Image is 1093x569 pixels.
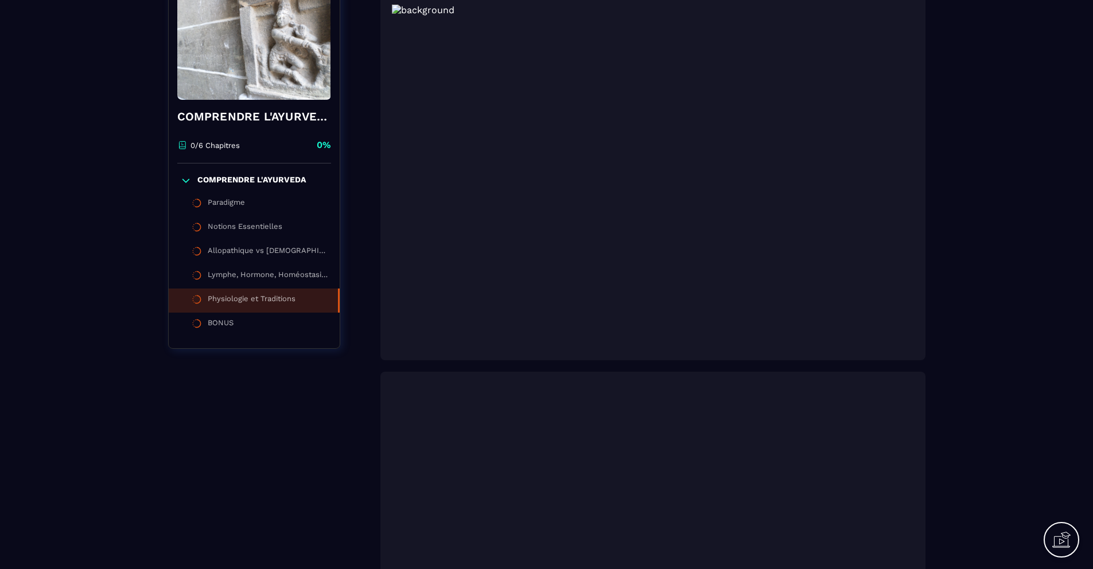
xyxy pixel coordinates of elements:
p: 0/6 Chapitres [190,141,240,150]
img: background [392,5,914,349]
p: COMPRENDRE L'AYURVEDA [197,175,306,186]
div: Physiologie et Traditions [208,294,295,307]
div: BONUS [208,318,234,331]
p: 0% [317,139,331,151]
div: Paradigme [208,198,245,211]
div: Notions Essentielles [208,222,282,235]
div: Allopathique vs [DEMOGRAPHIC_DATA] ? [208,246,328,259]
h4: COMPRENDRE L'AYURVEDA [177,108,331,124]
div: Lymphe, Hormone, Homéostasie, Doshas [208,270,328,283]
